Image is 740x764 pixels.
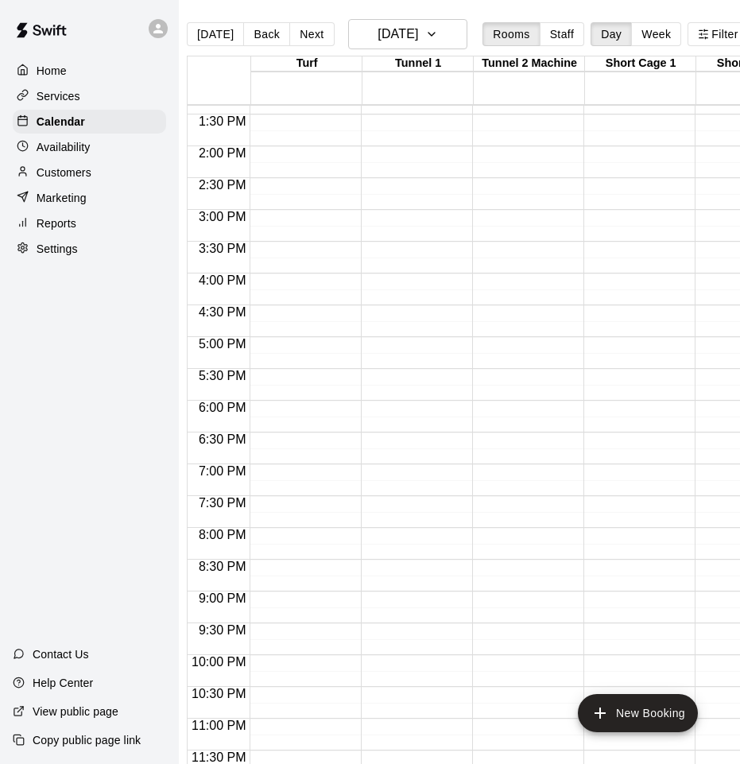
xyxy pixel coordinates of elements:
[13,211,166,235] a: Reports
[631,22,681,46] button: Week
[195,623,250,637] span: 9:30 PM
[187,22,244,46] button: [DATE]
[13,135,166,159] a: Availability
[195,242,250,255] span: 3:30 PM
[195,369,250,382] span: 5:30 PM
[195,432,250,446] span: 6:30 PM
[13,59,166,83] a: Home
[13,110,166,134] a: Calendar
[195,337,250,351] span: 5:00 PM
[37,241,78,257] p: Settings
[585,56,696,72] div: Short Cage 1
[33,704,118,719] p: View public page
[13,161,166,184] a: Customers
[37,63,67,79] p: Home
[13,84,166,108] a: Services
[13,186,166,210] a: Marketing
[33,732,141,748] p: Copy public page link
[37,215,76,231] p: Reports
[195,560,250,573] span: 8:30 PM
[188,687,250,700] span: 10:30 PM
[13,237,166,261] a: Settings
[482,22,540,46] button: Rooms
[37,165,91,180] p: Customers
[243,22,290,46] button: Back
[37,88,80,104] p: Services
[578,694,698,732] button: add
[195,464,250,478] span: 7:00 PM
[195,496,250,510] span: 7:30 PM
[195,146,250,160] span: 2:00 PM
[37,114,85,130] p: Calendar
[195,210,250,223] span: 3:00 PM
[251,56,362,72] div: Turf
[195,591,250,605] span: 9:00 PM
[33,675,93,691] p: Help Center
[289,22,334,46] button: Next
[195,401,250,414] span: 6:00 PM
[37,139,91,155] p: Availability
[195,528,250,541] span: 8:00 PM
[195,178,250,192] span: 2:30 PM
[195,114,250,128] span: 1:30 PM
[195,273,250,287] span: 4:00 PM
[33,646,89,662] p: Contact Us
[195,305,250,319] span: 4:30 PM
[540,22,585,46] button: Staff
[188,750,250,764] span: 11:30 PM
[378,23,418,45] h6: [DATE]
[188,655,250,669] span: 10:00 PM
[188,719,250,732] span: 11:00 PM
[474,56,585,72] div: Tunnel 2 Machine
[591,22,632,46] button: Day
[362,56,474,72] div: Tunnel 1
[37,190,87,206] p: Marketing
[348,19,467,49] button: [DATE]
